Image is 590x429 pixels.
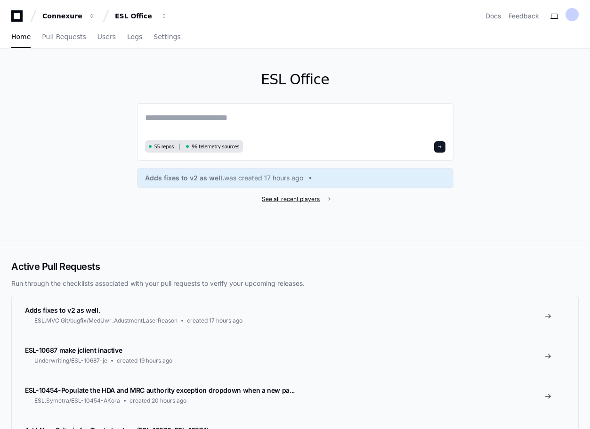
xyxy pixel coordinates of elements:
span: 96 telemetry sources [192,143,239,150]
a: ESL-10687 make jclient inactiveUnderwriting/ESL-10687-jecreated 19 hours ago [12,336,578,376]
span: ESL-10454-Populate the HDA and MRC authority exception dropdown when a new pa... [25,386,295,394]
button: Connexure [39,8,99,24]
a: Users [97,26,116,48]
div: ESL Office [115,11,155,21]
span: 55 repos [154,143,174,150]
span: Adds fixes to v2 as well. [25,306,100,314]
a: Home [11,26,31,48]
a: Docs [485,11,501,21]
span: Home [11,34,31,40]
a: Adds fixes to v2 as well.was created 17 hours ago [145,173,445,183]
span: created 17 hours ago [187,317,242,324]
a: Settings [154,26,180,48]
button: Feedback [509,11,539,21]
span: Logs [127,34,142,40]
span: Settings [154,34,180,40]
span: created 20 hours ago [129,397,186,405]
h1: ESL Office [137,71,453,88]
span: ESL.Symetra/ESL-10454-AKora [34,397,120,405]
a: Logs [127,26,142,48]
a: See all recent players [137,195,453,203]
div: Connexure [42,11,83,21]
button: ESL Office [111,8,171,24]
span: ESL-10687 make jclient inactive [25,346,122,354]
span: was created 17 hours ago [224,173,303,183]
span: ESL.MVC Git/bugfix/MedUwr_AdustmentLaserReason [34,317,178,324]
a: Adds fixes to v2 as well.ESL.MVC Git/bugfix/MedUwr_AdustmentLaserReasoncreated 17 hours ago [12,296,578,336]
span: Underwriting/ESL-10687-je [34,357,107,364]
h2: Active Pull Requests [11,260,579,273]
a: ESL-10454-Populate the HDA and MRC authority exception dropdown when a new pa...ESL.Symetra/ESL-1... [12,376,578,416]
a: Pull Requests [42,26,86,48]
span: created 19 hours ago [117,357,172,364]
span: See all recent players [262,195,320,203]
p: Run through the checklists associated with your pull requests to verify your upcoming releases. [11,279,579,288]
span: Adds fixes to v2 as well. [145,173,224,183]
span: Users [97,34,116,40]
span: Pull Requests [42,34,86,40]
